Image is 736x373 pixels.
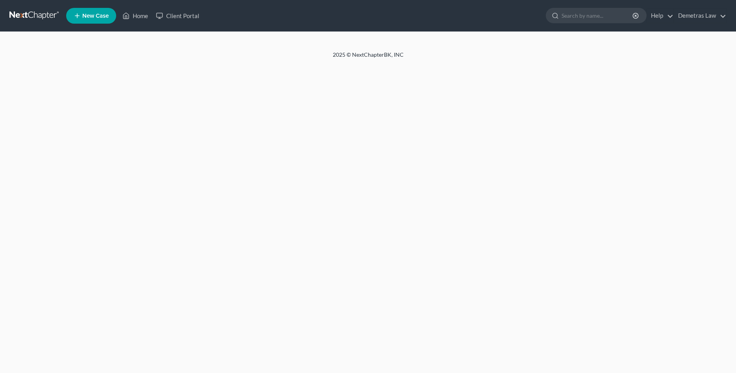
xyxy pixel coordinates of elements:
[647,9,673,23] a: Help
[144,51,593,65] div: 2025 © NextChapterBK, INC
[82,13,109,19] span: New Case
[152,9,203,23] a: Client Portal
[674,9,726,23] a: Demetras Law
[562,8,634,23] input: Search by name...
[119,9,152,23] a: Home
